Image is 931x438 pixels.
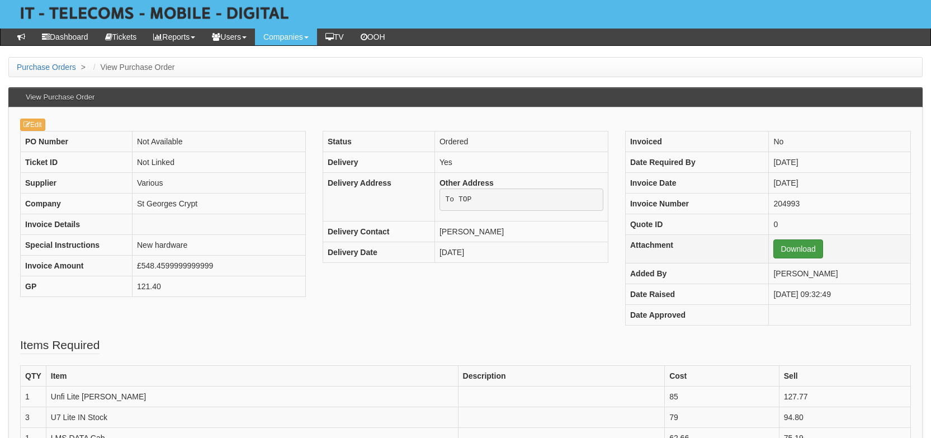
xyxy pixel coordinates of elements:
th: Status [323,131,434,152]
th: Sell [779,366,910,387]
li: View Purchase Order [91,62,175,73]
th: Delivery Contact [323,221,434,242]
td: New hardware [133,235,306,256]
a: TV [317,29,352,45]
td: [PERSON_NAME] [769,263,911,284]
td: 1 [21,387,46,407]
a: OOH [352,29,394,45]
b: Other Address [439,178,494,187]
th: Invoice Details [21,214,133,235]
th: GP [21,276,133,297]
a: Companies [255,29,317,45]
th: Invoiced [625,131,768,152]
th: Quote ID [625,214,768,235]
th: Date Required By [625,152,768,173]
td: Unfi Lite [PERSON_NAME] [46,387,458,407]
th: PO Number [21,131,133,152]
td: Yes [434,152,608,173]
td: St Georges Crypt [133,194,306,214]
td: Ordered [434,131,608,152]
td: £548.4599999999999 [133,256,306,276]
th: Company [21,194,133,214]
th: Delivery Date [323,242,434,262]
legend: Items Required [20,337,100,354]
td: 85 [665,387,779,407]
a: Edit [20,119,45,131]
td: [DATE] [769,173,911,194]
td: [DATE] 09:32:49 [769,284,911,305]
a: Reports [145,29,204,45]
a: Tickets [97,29,145,45]
td: 94.80 [779,407,910,428]
th: Item [46,366,458,387]
th: Description [458,366,665,387]
th: Attachment [625,235,768,263]
th: Delivery [323,152,434,173]
td: U7 Lite IN Stock [46,407,458,428]
td: [DATE] [434,242,608,262]
th: Added By [625,263,768,284]
td: 0 [769,214,911,235]
td: 204993 [769,194,911,214]
td: 79 [665,407,779,428]
td: No [769,131,911,152]
a: Purchase Orders [17,63,76,72]
th: Cost [665,366,779,387]
a: Download [773,239,823,258]
td: Various [133,173,306,194]
th: Invoice Amount [21,256,133,276]
td: 127.77 [779,387,910,407]
th: Delivery Address [323,173,434,222]
th: Ticket ID [21,152,133,173]
th: Invoice Date [625,173,768,194]
pre: To TOP [439,189,603,211]
td: 121.40 [133,276,306,297]
td: Not Linked [133,152,306,173]
th: Special Instructions [21,235,133,256]
span: > [78,63,88,72]
a: Users [204,29,255,45]
th: QTY [21,366,46,387]
th: Date Raised [625,284,768,305]
td: 3 [21,407,46,428]
td: [PERSON_NAME] [434,221,608,242]
th: Date Approved [625,305,768,326]
th: Invoice Number [625,194,768,214]
h3: View Purchase Order [20,88,100,107]
td: [DATE] [769,152,911,173]
td: Not Available [133,131,306,152]
th: Supplier [21,173,133,194]
a: Dashboard [34,29,97,45]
